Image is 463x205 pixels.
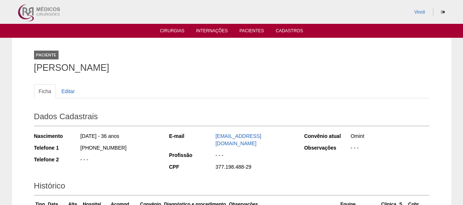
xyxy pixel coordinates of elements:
div: - - - [215,151,294,161]
a: [EMAIL_ADDRESS][DOMAIN_NAME] [216,133,261,146]
i: Sair [441,10,445,14]
div: [PHONE_NUMBER] [80,144,159,153]
a: Pacientes [239,28,264,36]
h1: [PERSON_NAME] [34,63,429,72]
div: [DATE] - 36 anos [80,132,159,142]
div: - - - [350,144,429,153]
a: Internações [196,28,228,36]
h2: Histórico [34,179,429,195]
div: Telefone 1 [34,144,80,151]
h2: Dados Cadastrais [34,109,429,126]
div: Nascimento [34,132,80,140]
div: Telefone 2 [34,156,80,163]
a: Editar [57,84,80,98]
div: Omint [350,132,429,142]
div: Convênio atual [304,132,350,140]
a: Cadastros [276,28,303,36]
div: - - - [80,156,159,165]
div: Observações [304,144,350,151]
a: Vincit [414,10,425,15]
div: CPF [169,163,215,171]
div: 377.198.488-29 [215,163,294,172]
div: E-mail [169,132,215,140]
a: Cirurgias [160,28,184,36]
a: Ficha [34,84,56,98]
div: Paciente [34,51,59,59]
div: Profissão [169,151,215,159]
